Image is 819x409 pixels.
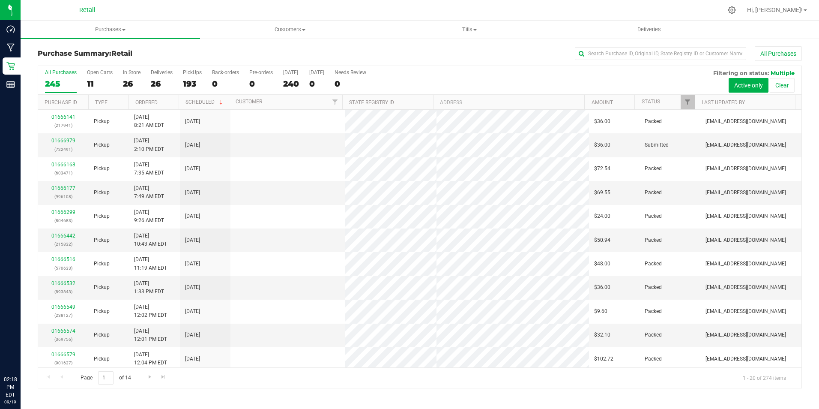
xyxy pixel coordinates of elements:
a: Last Updated By [702,99,745,105]
div: Needs Review [335,69,366,75]
inline-svg: Dashboard [6,25,15,33]
span: [DATE] 12:04 PM EDT [134,351,167,367]
span: [DATE] [185,141,200,149]
p: 09/19 [4,399,17,405]
div: [DATE] [309,69,324,75]
inline-svg: Manufacturing [6,43,15,52]
a: Customer [236,99,262,105]
a: Deliveries [559,21,739,39]
div: Deliveries [151,69,173,75]
span: Pickup [94,141,110,149]
th: Address [433,95,584,110]
span: Tills [380,26,559,33]
span: [DATE] 12:01 PM EDT [134,327,167,343]
inline-svg: Retail [6,62,15,70]
a: 01666574 [51,328,75,334]
a: Purchases [21,21,200,39]
span: [DATE] 8:21 AM EDT [134,113,164,129]
p: 02:18 PM EDT [4,376,17,399]
span: $72.54 [594,165,610,173]
span: [EMAIL_ADDRESS][DOMAIN_NAME] [705,212,786,220]
a: Go to the last page [157,371,170,383]
span: [EMAIL_ADDRESS][DOMAIN_NAME] [705,331,786,339]
div: PickUps [183,69,202,75]
div: 0 [335,79,366,89]
span: [EMAIL_ADDRESS][DOMAIN_NAME] [705,236,786,244]
div: Open Carts [87,69,113,75]
span: Packed [645,165,662,173]
a: 01666177 [51,185,75,191]
span: Packed [645,236,662,244]
h3: Purchase Summary: [38,50,293,57]
span: Packed [645,355,662,363]
span: Pickup [94,355,110,363]
span: Multiple [771,69,795,76]
a: Ordered [135,99,158,105]
span: Pickup [94,307,110,316]
p: (893843) [43,288,84,296]
a: 01666141 [51,114,75,120]
input: 1 [98,371,114,385]
button: Clear [770,78,795,93]
span: [DATE] [185,307,200,316]
span: [EMAIL_ADDRESS][DOMAIN_NAME] [705,355,786,363]
a: Tills [380,21,559,39]
span: Deliveries [626,26,673,33]
p: (996108) [43,192,84,201]
span: Packed [645,212,662,220]
div: 26 [123,79,140,89]
div: 240 [283,79,299,89]
div: 0 [249,79,273,89]
span: [DATE] 1:33 PM EDT [134,280,164,296]
span: $48.00 [594,260,610,268]
span: [DATE] 7:49 AM EDT [134,184,164,201]
span: Pickup [94,189,110,197]
span: $69.55 [594,189,610,197]
span: Customers [200,26,379,33]
span: [EMAIL_ADDRESS][DOMAIN_NAME] [705,141,786,149]
div: 0 [212,79,239,89]
a: Type [95,99,108,105]
span: [DATE] [185,355,200,363]
span: [DATE] 10:43 AM EDT [134,232,167,248]
span: Retail [111,49,132,57]
button: Active only [729,78,768,93]
span: [DATE] 9:26 AM EDT [134,208,164,225]
div: All Purchases [45,69,77,75]
a: 01666579 [51,352,75,358]
span: Packed [645,331,662,339]
a: 01666532 [51,280,75,286]
span: $9.60 [594,307,607,316]
a: Filter [328,95,342,109]
a: State Registry ID [349,99,394,105]
span: Hi, [PERSON_NAME]! [747,6,803,13]
div: 0 [309,79,324,89]
span: [DATE] 12:02 PM EDT [134,303,167,319]
span: $36.00 [594,283,610,292]
p: (603471) [43,169,84,177]
button: All Purchases [755,46,802,61]
span: [EMAIL_ADDRESS][DOMAIN_NAME] [705,117,786,126]
span: [DATE] 11:19 AM EDT [134,256,167,272]
span: [EMAIL_ADDRESS][DOMAIN_NAME] [705,307,786,316]
p: (238127) [43,311,84,319]
a: 01666168 [51,162,75,168]
p: (369756) [43,335,84,343]
span: $50.94 [594,236,610,244]
span: Pickup [94,117,110,126]
span: [DATE] 2:10 PM EDT [134,137,164,153]
span: [DATE] [185,236,200,244]
a: Amount [592,99,613,105]
span: Pickup [94,165,110,173]
span: Pickup [94,260,110,268]
p: (217941) [43,121,84,129]
a: 01666442 [51,233,75,239]
span: [DATE] [185,117,200,126]
span: Page of 14 [73,371,138,385]
span: [DATE] 7:35 AM EDT [134,161,164,177]
span: Packed [645,260,662,268]
inline-svg: Reports [6,80,15,89]
span: Pickup [94,212,110,220]
span: Retail [79,6,96,14]
span: [DATE] [185,283,200,292]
